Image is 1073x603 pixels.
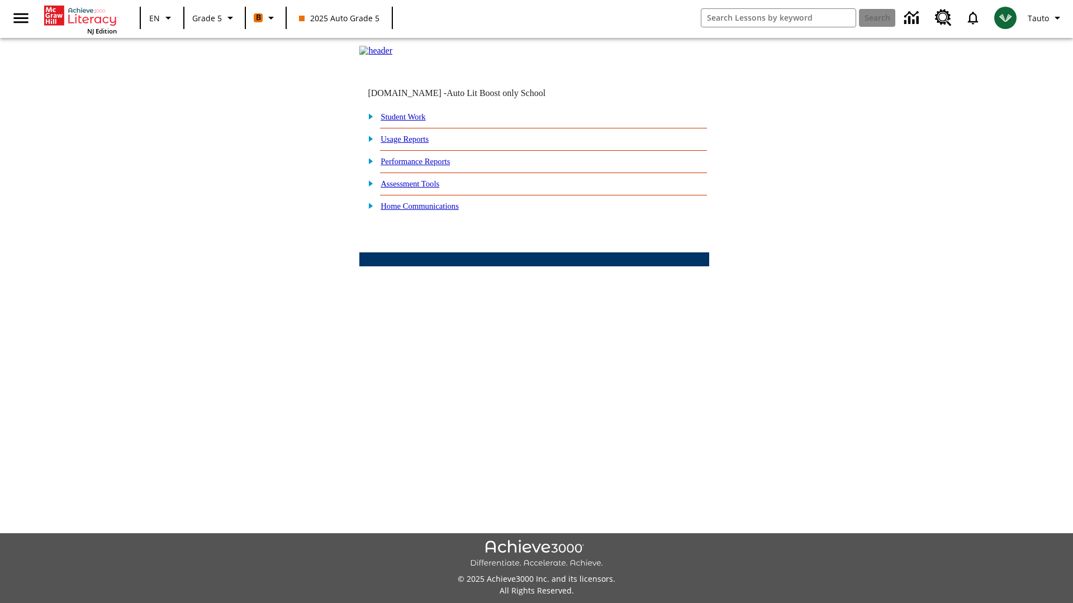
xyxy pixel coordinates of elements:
input: search field [701,9,856,27]
a: Notifications [958,3,987,32]
span: Tauto [1028,12,1049,24]
button: Grade: Grade 5, Select a grade [188,8,241,28]
img: plus.gif [362,111,374,121]
img: plus.gif [362,200,374,210]
a: Performance Reports [381,157,450,166]
a: Home Communications [381,202,459,210]
a: Student Work [381,112,425,121]
img: Achieve3000 Differentiate Accelerate Achieve [470,540,603,568]
button: Boost Class color is orange. Change class color [249,8,282,28]
img: plus.gif [362,156,374,166]
img: plus.gif [362,133,374,143]
span: B [256,11,261,25]
button: Open side menu [4,2,37,35]
img: plus.gif [362,178,374,188]
span: 2025 Auto Grade 5 [299,12,379,24]
a: Resource Center, Will open in new tab [928,3,958,33]
button: Language: EN, Select a language [144,8,180,28]
img: header [359,46,392,56]
span: NJ Edition [87,27,117,35]
button: Select a new avatar [987,3,1023,32]
a: Assessment Tools [381,179,439,188]
img: avatar image [994,7,1017,29]
span: EN [149,12,160,24]
nobr: Auto Lit Boost only School [447,88,545,98]
div: Home [44,3,117,35]
button: Profile/Settings [1023,8,1069,28]
td: [DOMAIN_NAME] - [368,88,573,98]
span: Grade 5 [192,12,222,24]
a: Usage Reports [381,135,429,143]
a: Data Center [898,3,928,33]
